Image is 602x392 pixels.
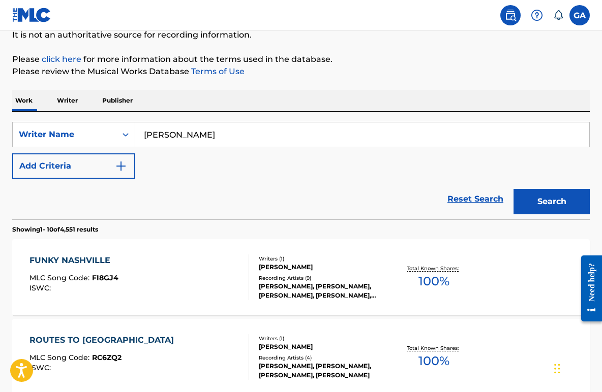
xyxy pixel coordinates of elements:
[12,225,98,234] p: Showing 1 - 10 of 4,551 results
[29,254,118,267] div: FUNKY NASHVILLE
[259,354,386,362] div: Recording Artists ( 4 )
[418,272,449,290] span: 100 %
[12,239,590,315] a: FUNKY NASHVILLEMLC Song Code:FI8GJ4ISWC:Writers (1)[PERSON_NAME]Recording Artists (9)[PERSON_NAME...
[42,54,81,64] a: click here
[259,263,386,272] div: [PERSON_NAME]
[12,29,590,41] p: It is not an authoritative source for recording information.
[418,352,449,370] span: 100 %
[189,67,245,76] a: Terms of Use
[54,90,81,111] p: Writer
[259,282,386,300] div: [PERSON_NAME], [PERSON_NAME], [PERSON_NAME], [PERSON_NAME], [PERSON_NAME]
[115,160,127,172] img: 9d2ae6d4665cec9f34b9.svg
[19,128,110,141] div: Writer Name
[259,274,386,282] div: Recording Artists ( 9 )
[531,9,543,21] img: help
[92,353,122,362] span: RC6ZQ2
[259,255,386,263] div: Writers ( 1 )
[500,5,521,25] a: Public Search
[553,10,563,20] div: Notifications
[551,343,602,392] iframe: Chat Widget
[504,9,517,21] img: search
[99,90,136,111] p: Publisher
[259,342,386,351] div: [PERSON_NAME]
[407,265,461,272] p: Total Known Shares:
[12,8,51,22] img: MLC Logo
[12,153,135,179] button: Add Criteria
[29,283,53,292] span: ISWC :
[29,363,53,372] span: ISWC :
[29,334,179,346] div: ROUTES TO [GEOGRAPHIC_DATA]
[574,246,602,330] iframe: Resource Center
[259,362,386,380] div: [PERSON_NAME], [PERSON_NAME], [PERSON_NAME], [PERSON_NAME]
[92,273,118,282] span: FI8GJ4
[407,344,461,352] p: Total Known Shares:
[442,188,508,210] a: Reset Search
[12,66,590,78] p: Please review the Musical Works Database
[527,5,547,25] div: Help
[259,335,386,342] div: Writers ( 1 )
[569,5,590,25] div: User Menu
[29,273,92,282] span: MLC Song Code :
[29,353,92,362] span: MLC Song Code :
[12,90,36,111] p: Work
[12,122,590,219] form: Search Form
[554,353,560,384] div: Drag
[12,53,590,66] p: Please for more information about the terms used in the database.
[514,189,590,214] button: Search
